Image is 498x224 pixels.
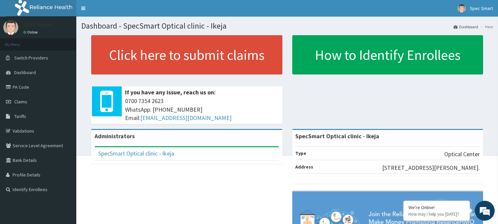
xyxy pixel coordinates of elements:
span: Dashboard [14,69,36,75]
a: SpecSmart Optical clinic - Ikeja [98,150,174,157]
span: Switch Providers [14,55,48,61]
span: 0700 7354 2623 WhatsApp: [PHONE_NUMBER] Email: [125,97,279,122]
strong: SpecSmart Optical clinic - Ikeja [296,132,380,140]
b: If you have any issue, reach us on: [125,88,216,96]
h1: Dashboard - SpecSmart Optical clinic - Ikeja [81,22,493,30]
b: Type [296,150,307,156]
p: [STREET_ADDRESS][PERSON_NAME]. [382,164,480,172]
a: Click here to submit claims [91,35,282,74]
p: How may I help you today? [408,211,465,217]
a: How to Identify Enrollees [292,35,483,74]
img: User Image [458,4,466,13]
b: Administrators [95,132,135,140]
div: We're Online! [408,204,465,210]
span: Tariffs [14,113,26,119]
span: Spec Smart [470,5,493,11]
b: Address [296,164,314,170]
a: Online [23,30,39,35]
span: Claims [14,99,27,105]
p: Optical Center [444,150,480,159]
p: Spec Smart [23,22,53,28]
a: Dashboard [454,24,478,30]
li: Here [479,24,493,30]
a: [EMAIL_ADDRESS][DOMAIN_NAME] [140,114,232,122]
img: User Image [3,20,18,35]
